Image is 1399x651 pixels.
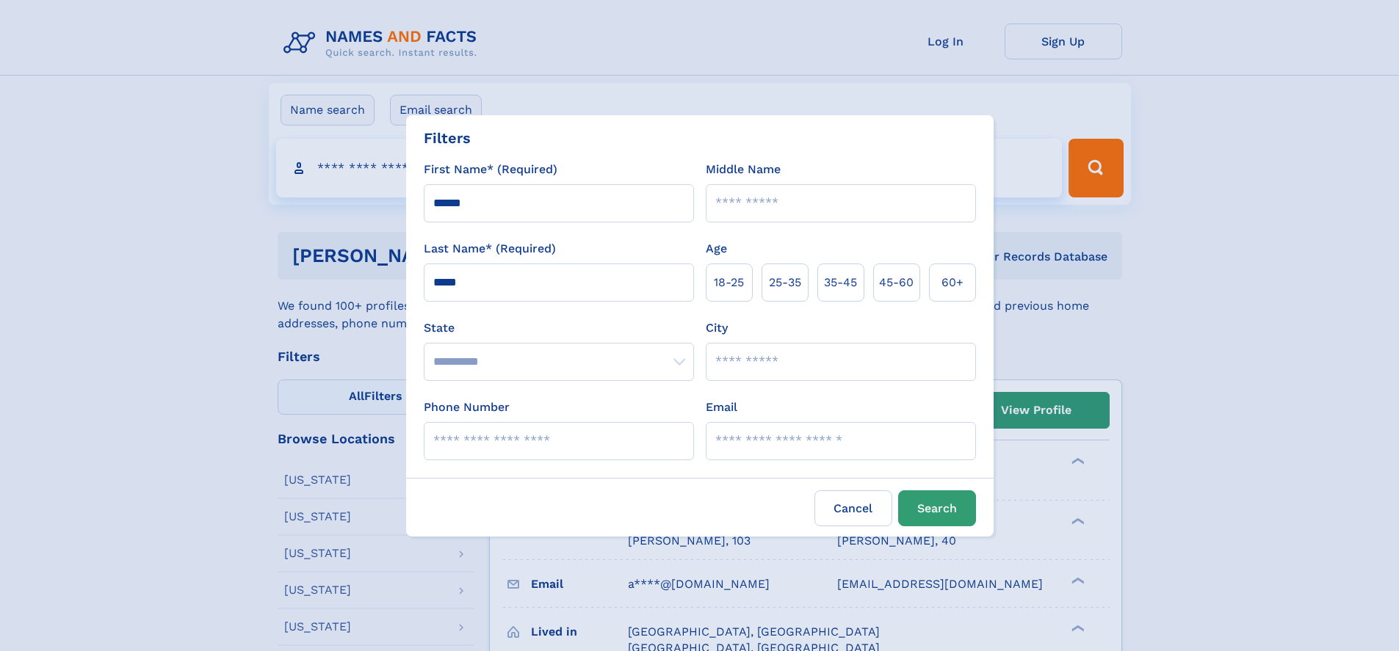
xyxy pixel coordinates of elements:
button: Search [898,490,976,526]
label: Phone Number [424,399,510,416]
span: 35‑45 [824,274,857,291]
label: First Name* (Required) [424,161,557,178]
span: 18‑25 [714,274,744,291]
label: City [706,319,728,337]
label: Age [706,240,727,258]
label: Email [706,399,737,416]
label: Last Name* (Required) [424,240,556,258]
label: State [424,319,694,337]
span: 45‑60 [879,274,914,291]
label: Cancel [814,490,892,526]
span: 25‑35 [769,274,801,291]
label: Middle Name [706,161,781,178]
span: 60+ [941,274,964,291]
div: Filters [424,127,471,149]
